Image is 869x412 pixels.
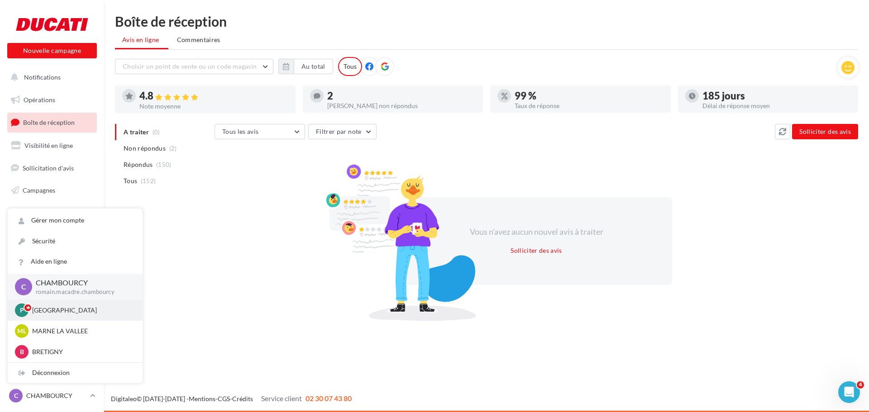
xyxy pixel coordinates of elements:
span: Non répondus [124,144,166,153]
span: 02 30 07 43 80 [306,394,352,403]
span: © [DATE]-[DATE] - - - [111,395,352,403]
span: (150) [156,161,172,168]
a: Boîte de réception [5,113,99,132]
span: Opérations [24,96,55,104]
span: (2) [169,145,177,152]
span: ML [17,327,26,336]
a: Sécurité [8,231,143,251]
a: Gérer mon compte [8,210,143,231]
div: 185 jours [702,91,851,101]
a: Sollicitation d'avis [5,159,99,178]
a: Visibilité en ligne [5,136,99,155]
div: [PERSON_NAME] non répondus [327,103,476,109]
span: Notifications [24,73,61,81]
div: Tous [338,57,362,76]
span: Tous [124,176,137,185]
button: Tous les avis [215,124,305,139]
div: Délai de réponse moyen [702,103,851,109]
button: Filtrer par note [308,124,377,139]
button: Nouvelle campagne [7,43,97,58]
button: Au total [294,59,333,74]
button: Notifications [5,68,95,87]
p: romain.macadre.chambourcy [36,288,128,296]
div: Boîte de réception [115,14,858,28]
span: Choisir un point de vente ou un code magasin [123,62,257,70]
span: Sollicitation d'avis [23,164,74,171]
a: Aide en ligne [8,251,143,272]
div: Taux de réponse [515,103,664,109]
iframe: Intercom live chat [838,381,860,403]
span: Commentaires [177,35,220,44]
span: P [20,306,24,315]
a: C CHAMBOURCY [7,387,97,404]
span: 4 [857,381,864,388]
div: 2 [327,91,476,101]
span: Campagnes [23,186,55,194]
a: Calendrier [5,248,99,267]
span: Service client [261,394,302,403]
a: Crédits [232,395,253,403]
a: Contacts [5,204,99,223]
a: Opérations [5,90,99,109]
span: B [20,347,24,356]
span: Tous les avis [222,128,259,135]
a: CGS [218,395,230,403]
span: (152) [141,177,156,185]
p: [GEOGRAPHIC_DATA] [32,306,132,315]
p: MARNE LA VALLEE [32,327,132,336]
button: Solliciter des avis [507,245,566,256]
span: Répondus [124,160,153,169]
span: C [21,282,26,292]
span: Visibilité en ligne [24,142,73,149]
a: Digitaleo [111,395,137,403]
span: Boîte de réception [23,118,75,126]
a: Campagnes [5,181,99,200]
button: Solliciter des avis [792,124,858,139]
div: 4.8 [139,91,288,101]
div: 99 % [515,91,664,101]
button: Choisir un point de vente ou un code magasin [115,59,273,74]
a: Mentions [189,395,215,403]
span: C [14,391,18,400]
div: Note moyenne [139,103,288,109]
div: Vous n'avez aucun nouvel avis à traiter [458,226,614,238]
button: Au total [278,59,333,74]
div: Déconnexion [8,363,143,383]
p: BRETIGNY [32,347,132,356]
a: Médiathèque [5,226,99,245]
p: CHAMBOURCY [26,391,86,400]
p: CHAMBOURCY [36,278,128,288]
